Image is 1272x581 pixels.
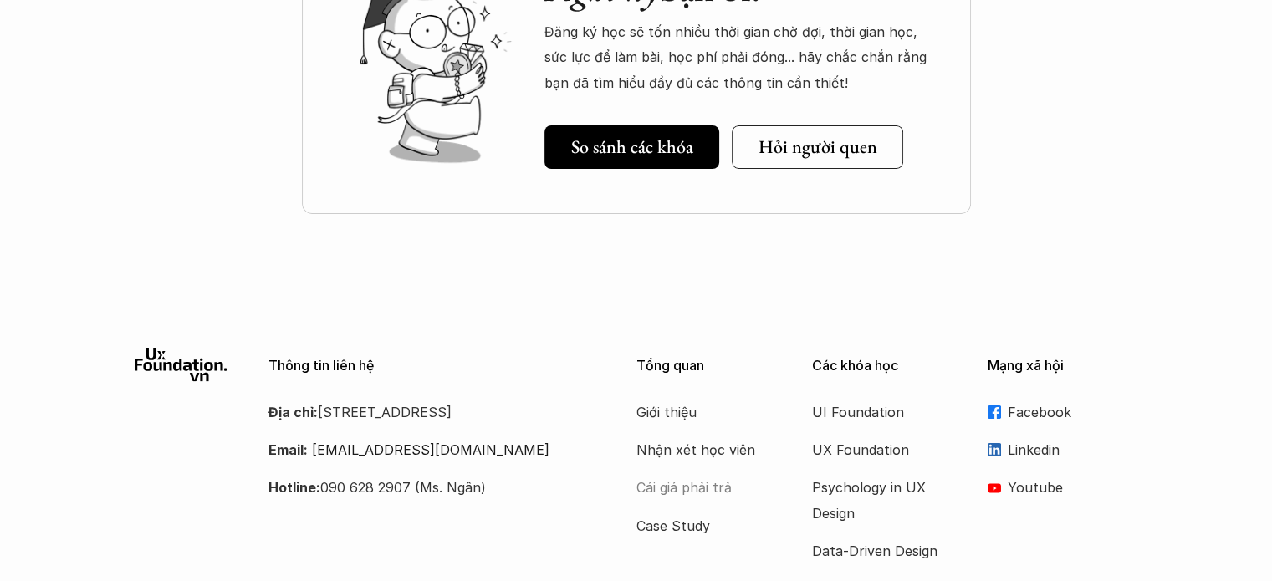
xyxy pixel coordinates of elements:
h5: So sánh các khóa [571,136,693,158]
p: Youtube [1008,475,1138,500]
strong: Email: [268,441,308,458]
p: Thông tin liên hệ [268,358,595,374]
p: Facebook [1008,400,1138,425]
a: Cái giá phải trả [636,475,770,500]
a: UI Foundation [812,400,946,425]
p: Mạng xã hội [988,358,1138,374]
p: Đăng ký học sẽ tốn nhiều thời gian chờ đợi, thời gian học, sức lực để làm bài, học phí phải đóng.... [544,19,937,95]
a: Facebook [988,400,1138,425]
p: Linkedin [1008,437,1138,462]
a: So sánh các khóa [544,125,719,169]
p: Tổng quan [636,358,787,374]
a: Nhận xét học viên [636,437,770,462]
p: Các khóa học [812,358,963,374]
a: Giới thiệu [636,400,770,425]
a: Data-Driven Design [812,538,946,563]
strong: Địa chỉ: [268,404,318,420]
a: Youtube [988,475,1138,500]
a: Hỏi người quen [732,125,903,169]
strong: Hotline: [268,479,320,496]
a: Case Study [636,513,770,538]
a: Linkedin [988,437,1138,462]
a: UX Foundation [812,437,946,462]
p: [STREET_ADDRESS] [268,400,595,425]
a: [EMAIL_ADDRESS][DOMAIN_NAME] [312,441,549,458]
h5: Hỏi người quen [759,136,877,158]
p: 090 628 2907 (Ms. Ngân) [268,475,595,500]
a: Psychology in UX Design [812,475,946,526]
